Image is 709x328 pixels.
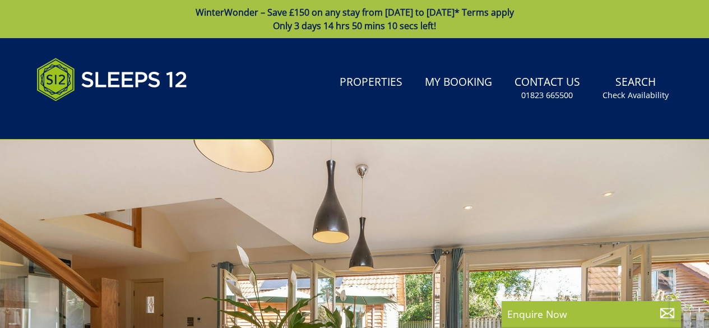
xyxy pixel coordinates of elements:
span: Only 3 days 14 hrs 50 mins 10 secs left! [273,20,436,32]
a: Properties [335,70,407,95]
img: Sleeps 12 [36,52,188,108]
a: SearchCheck Availability [598,70,673,107]
small: 01823 665500 [521,90,573,101]
iframe: Customer reviews powered by Trustpilot [31,114,149,124]
a: Contact Us01823 665500 [510,70,585,107]
a: My Booking [420,70,497,95]
small: Check Availability [603,90,669,101]
p: Enquire Now [507,307,675,321]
